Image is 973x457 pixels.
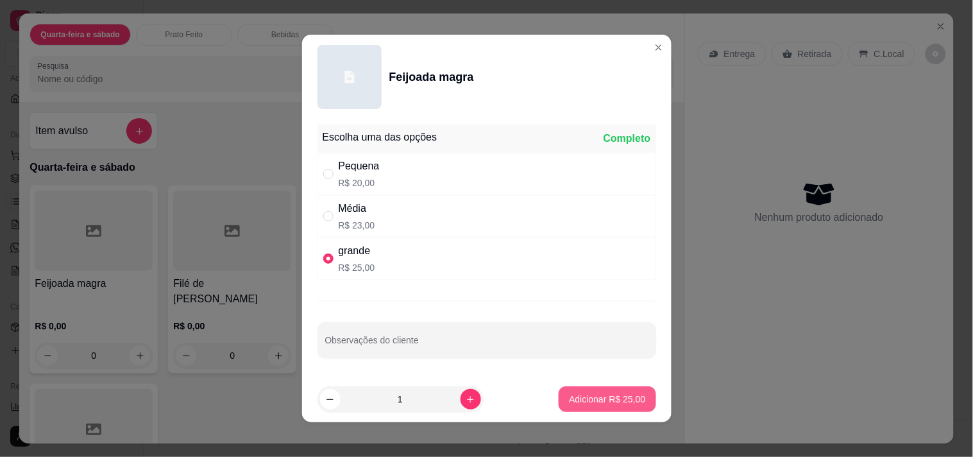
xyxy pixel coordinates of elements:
div: Média [339,201,375,216]
p: R$ 20,00 [339,177,380,189]
p: R$ 23,00 [339,219,375,232]
div: Escolha uma das opções [323,130,437,145]
div: Completo [604,131,651,146]
div: Feijoada magra [389,68,474,86]
div: Pequena [339,159,380,174]
input: Observações do cliente [325,339,648,352]
button: Adicionar R$ 25,00 [559,386,656,412]
div: grande [339,243,375,259]
p: Adicionar R$ 25,00 [569,393,645,406]
button: increase-product-quantity [461,389,481,410]
button: decrease-product-quantity [320,389,341,410]
button: Close [648,37,669,58]
p: R$ 25,00 [339,261,375,274]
